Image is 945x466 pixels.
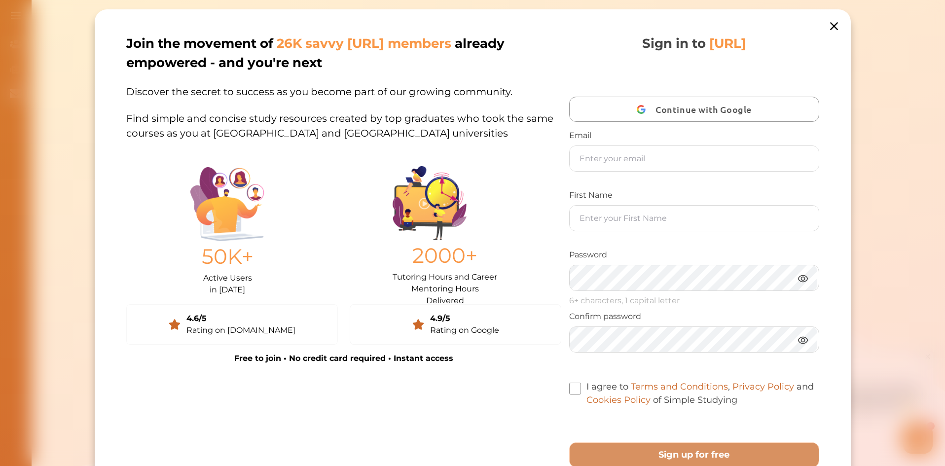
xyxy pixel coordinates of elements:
p: Discover the secret to success as you become part of our growing community. [126,72,561,99]
p: Active Users in [DATE] [190,272,264,296]
div: 4.9/5 [430,313,499,324]
a: Cookies Policy [586,394,651,405]
a: Privacy Policy [732,381,794,392]
img: eye.3286bcf0.webp [797,334,808,346]
img: eye.3286bcf0.webp [797,272,808,285]
div: Rating on Google [430,324,499,336]
div: Nini [111,16,122,26]
a: 4.6/5Rating on [DOMAIN_NAME] [126,304,338,345]
p: Find simple and concise study resources created by top graduates who took the same courses as you... [126,99,561,141]
i: 1 [218,73,226,81]
p: 50K+ [190,241,264,272]
input: Enter your email [570,146,819,171]
div: 4.6/5 [186,313,295,324]
p: Hey there If you have any questions, I'm here to help! Just text back 'Hi' and choose from the fo... [86,34,217,63]
span: [URL] [709,36,746,51]
p: Password [569,249,819,261]
button: Continue with Google [569,97,819,122]
a: Terms and Conditions [631,381,728,392]
span: 26K savvy [URL] members [277,36,451,51]
span: 🌟 [197,53,206,63]
img: Nini [86,10,105,29]
label: I agree to , and of Simple Studying [569,380,819,407]
p: Free to join • No credit card required • Instant access [126,353,561,364]
span: 👋 [118,34,127,43]
a: 4.9/5Rating on Google [350,304,561,345]
p: Tutoring Hours and Career Mentoring Hours Delivered [393,271,497,296]
div: Rating on [DOMAIN_NAME] [186,324,295,336]
p: Join the movement of already empowered - and you're next [126,34,559,72]
p: Email [569,130,819,142]
p: First Name [569,189,819,201]
img: Group%201403.ccdcecb8.png [393,166,467,240]
span: Continue with Google [655,98,757,121]
p: Sign in to [642,34,746,53]
input: Enter your First Name [570,206,819,231]
img: Illustration.25158f3c.png [190,167,264,241]
p: Confirm password [569,311,819,323]
p: 6+ characters, 1 capital letter [569,295,819,307]
p: 2000+ [393,240,497,271]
